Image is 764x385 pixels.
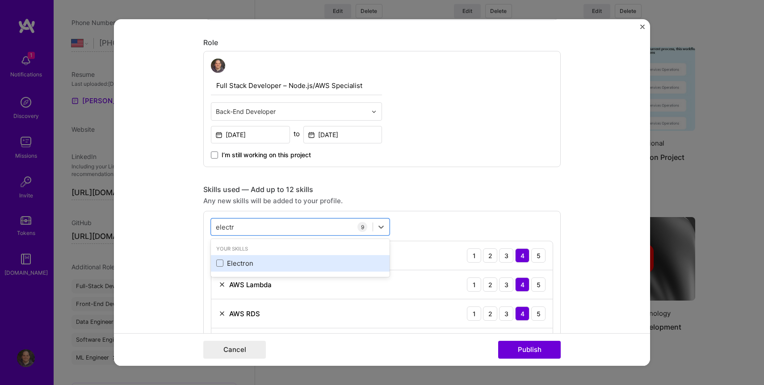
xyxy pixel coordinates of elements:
[371,109,377,114] img: drop icon
[499,277,513,292] div: 3
[203,185,561,194] div: Skills used — Add up to 12 skills
[218,281,226,288] img: Remove
[218,310,226,317] img: Remove
[531,248,546,263] div: 5
[294,129,300,138] div: to
[531,306,546,321] div: 5
[222,151,311,159] span: I’m still working on this project
[467,277,481,292] div: 1
[515,248,529,263] div: 4
[216,259,384,268] div: Electron
[483,277,497,292] div: 2
[211,76,382,95] input: Role Name
[640,25,645,34] button: Close
[515,306,529,321] div: 4
[483,306,497,321] div: 2
[211,126,290,143] input: Date
[515,277,529,292] div: 4
[203,341,266,359] button: Cancel
[499,248,513,263] div: 3
[483,248,497,263] div: 2
[499,306,513,321] div: 3
[357,222,367,232] div: 9
[531,277,546,292] div: 5
[229,280,272,289] div: AWS Lambda
[211,244,390,254] div: Your Skills
[467,248,481,263] div: 1
[203,38,561,47] div: Role
[467,306,481,321] div: 1
[203,196,561,205] div: Any new skills will be added to your profile.
[303,126,382,143] input: Date
[229,309,260,318] div: AWS RDS
[498,341,561,359] button: Publish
